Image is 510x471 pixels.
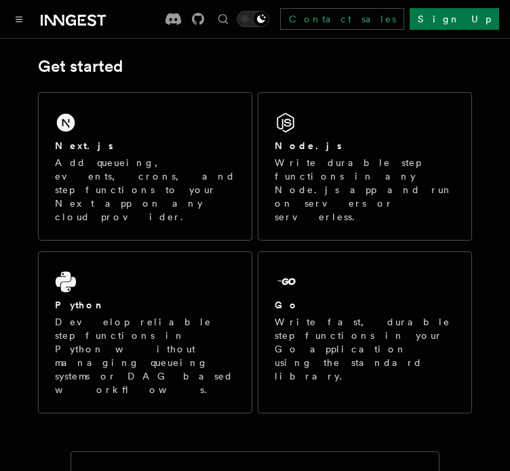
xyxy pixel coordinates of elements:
[275,315,455,383] p: Write fast, durable step functions in your Go application using the standard library.
[55,298,105,312] h2: Python
[38,251,252,413] a: PythonDevelop reliable step functions in Python without managing queueing systems or DAG based wo...
[410,8,499,30] a: Sign Up
[55,139,113,152] h2: Next.js
[55,315,235,396] p: Develop reliable step functions in Python without managing queueing systems or DAG based workflows.
[215,11,231,27] button: Find something...
[280,8,404,30] a: Contact sales
[275,298,299,312] h2: Go
[237,11,269,27] button: Toggle dark mode
[275,156,455,224] p: Write durable step functions in any Node.js app and run on servers or serverless.
[38,57,123,76] a: Get started
[258,251,472,413] a: GoWrite fast, durable step functions in your Go application using the standard library.
[258,92,472,241] a: Node.jsWrite durable step functions in any Node.js app and run on servers or serverless.
[275,139,342,152] h2: Node.js
[11,11,27,27] button: Toggle navigation
[55,156,235,224] p: Add queueing, events, crons, and step functions to your Next app on any cloud provider.
[38,92,252,241] a: Next.jsAdd queueing, events, crons, and step functions to your Next app on any cloud provider.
